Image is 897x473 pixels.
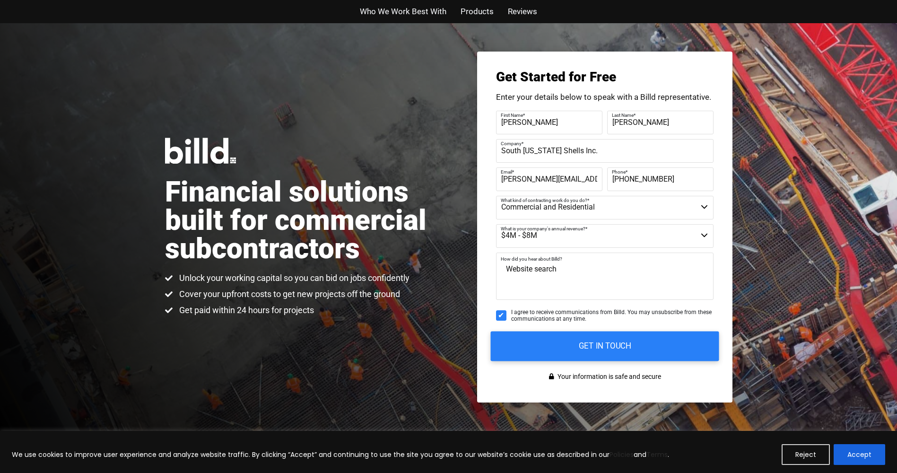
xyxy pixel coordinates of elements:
[177,305,314,316] span: Get paid within 24 hours for projects
[496,70,714,84] h3: Get Started for Free
[12,449,669,460] p: We use cookies to improve user experience and analyze website traffic. By clicking “Accept” and c...
[496,310,506,321] input: I agree to receive communications from Billd. You may unsubscribe from these communications at an...
[165,178,449,263] h1: Financial solutions built for commercial subcontractors
[360,5,446,18] a: Who We Work Best With
[646,450,668,459] a: Terms
[501,140,522,146] span: Company
[508,5,537,18] a: Reviews
[555,370,661,384] span: Your information is safe and secure
[461,5,494,18] a: Products
[610,450,634,459] a: Policies
[782,444,830,465] button: Reject
[490,331,719,361] input: GET IN TOUCH
[501,169,512,174] span: Email
[496,253,714,300] textarea: Website search
[501,112,523,117] span: First Name
[612,169,626,174] span: Phone
[511,309,714,323] span: I agree to receive communications from Billd. You may unsubscribe from these communications at an...
[501,256,562,262] span: How did you hear about Billd?
[612,112,634,117] span: Last Name
[834,444,885,465] button: Accept
[177,272,409,284] span: Unlock your working capital so you can bid on jobs confidently
[177,289,400,300] span: Cover your upfront costs to get new projects off the ground
[496,93,714,101] p: Enter your details below to speak with a Billd representative.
